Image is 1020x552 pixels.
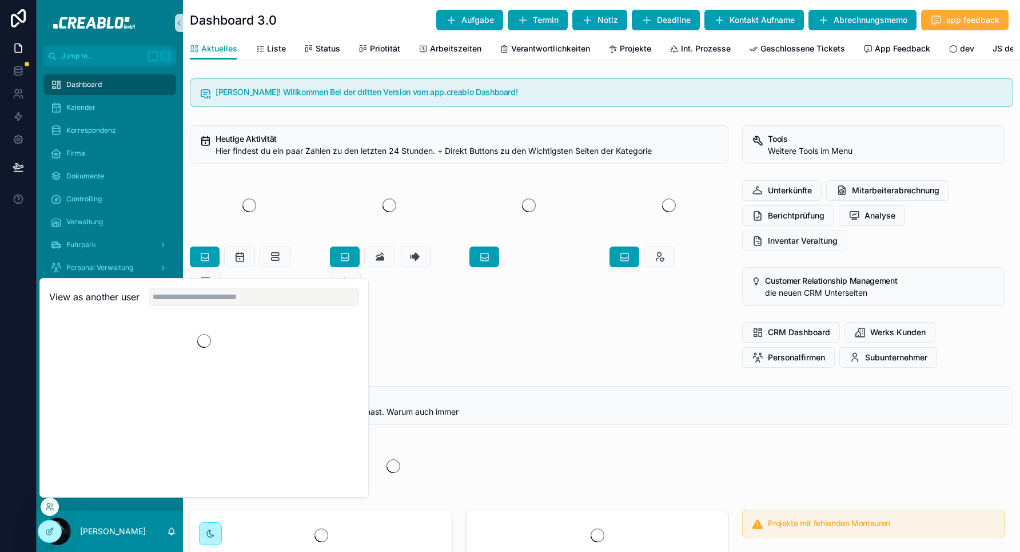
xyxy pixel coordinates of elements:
span: Rechnungen [66,510,107,519]
span: Korrespondenz [66,126,116,135]
span: dev [960,43,974,54]
span: Deadline [657,14,691,26]
span: Priotität [370,43,400,54]
span: Termin [533,14,559,26]
h1: Dashboard 3.0 [190,12,277,28]
h5: Angepinnte Tickts [216,396,1003,404]
button: Analyse [839,205,905,226]
h5: Customer Relationship Management [765,277,995,285]
span: app feedback [946,14,999,26]
a: Korrespondenz [43,120,176,141]
p: [PERSON_NAME] [80,526,146,537]
button: CRM Dashboard [742,322,840,343]
a: Verwaltung [43,212,176,232]
span: Kalender [66,103,95,112]
span: Aufgabe [461,14,494,26]
button: Personalfirmen [742,347,835,368]
h5: Heutige Aktivität [216,135,719,143]
a: Geschlossene Tickets [749,38,845,61]
a: Personal Verwaltung [43,257,176,278]
button: Subunternehmer [839,347,937,368]
span: Verantwortlichkeiten [511,43,590,54]
button: Jump to...K [43,46,176,66]
h5: Projekte mit fehlenden Monteuren [768,519,995,527]
span: Notiz [597,14,618,26]
span: Status [316,43,340,54]
h5: Moin Jasper! Willkommen Bei der dritten Version vom app.creablo Dashboard! [216,88,1003,96]
a: Arbeitszeiten [419,38,481,61]
span: Kontakt Aufname [730,14,795,26]
a: dev [949,38,974,61]
button: Werks Kunden [844,322,935,343]
span: Liste [267,43,286,54]
span: Aktuelles [201,43,237,54]
button: Termin [508,10,568,30]
a: Verantwortlichkeiten [500,38,590,61]
a: Aktuelles [190,38,237,60]
a: Controlling [43,189,176,209]
span: Projekte [620,43,651,54]
a: Kalender [43,97,176,118]
span: Weitere Tools im Menu [768,146,852,156]
span: Werks Kunden [870,327,926,338]
button: Deadline [632,10,700,30]
span: App Feedback [875,43,930,54]
button: Unterkünfte [742,180,822,201]
span: Analyse [864,210,895,221]
span: Subunternehmer [865,352,927,363]
a: App Feedback [863,38,930,61]
div: Weitere Tools im Menu [768,145,995,157]
button: Notiz [572,10,627,30]
button: Kontakt Aufname [704,10,804,30]
a: Dashboard [43,74,176,95]
span: Dashboard [66,80,102,89]
span: Int. Prozesse [681,43,731,54]
a: Fuhrpark [43,235,176,255]
span: Jump to... [61,51,143,61]
div: Hier findest du ein paar Zahlen zu den letzten 24 Stunden. + Direkt Buttons zu den Wichtigsten Se... [216,145,719,157]
img: App logo [45,14,174,32]
div: scrollable content [37,66,183,511]
span: K [161,51,170,61]
h2: View as another user [49,290,140,304]
a: Firma [43,143,176,164]
span: CRM Dashboard [768,327,830,338]
button: Abrechnungsmemo [808,10,917,30]
button: Mitarbeiterabrechnung [826,180,949,201]
span: Berichtprüfung [768,210,824,221]
span: Unterkünfte [768,185,812,196]
a: Int. Prozesse [670,38,731,61]
button: Aufgabe [436,10,503,30]
button: app feedback [921,10,1009,30]
span: die neuen CRM Unterseiten [765,288,867,297]
a: Rechnungen [43,505,176,525]
span: Personal Verwaltung [66,263,133,272]
span: Dokumente [66,172,104,181]
a: Liste [256,38,286,61]
a: Projekte [608,38,651,61]
a: Priotität [358,38,400,61]
div: die neuen CRM Unterseiten [765,287,995,299]
button: Berichtprüfung [742,205,834,226]
span: Mitarbeiterabrechnung [852,185,939,196]
span: Personalfirmen [768,352,825,363]
span: Firma [66,149,85,158]
span: Arbeitszeiten [430,43,481,54]
a: Status [304,38,340,61]
span: Controlling [66,194,102,204]
div: Hier findest du Tickets, die du angpinnt hast. Warum auch immer [216,406,1003,418]
span: Abrechnungsmemo [834,14,907,26]
span: Hier findest du ein paar Zahlen zu den letzten 24 Stunden. + Direkt Buttons zu den Wichtigsten Se... [216,146,652,156]
span: Verwaltung [66,217,103,227]
button: Inventar Veraltung [742,231,847,251]
a: Dokumente [43,166,176,186]
span: Fuhrpark [66,240,96,249]
span: Inventar Veraltung [768,235,838,247]
span: Geschlossene Tickets [760,43,845,54]
h5: Tools [768,135,995,143]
